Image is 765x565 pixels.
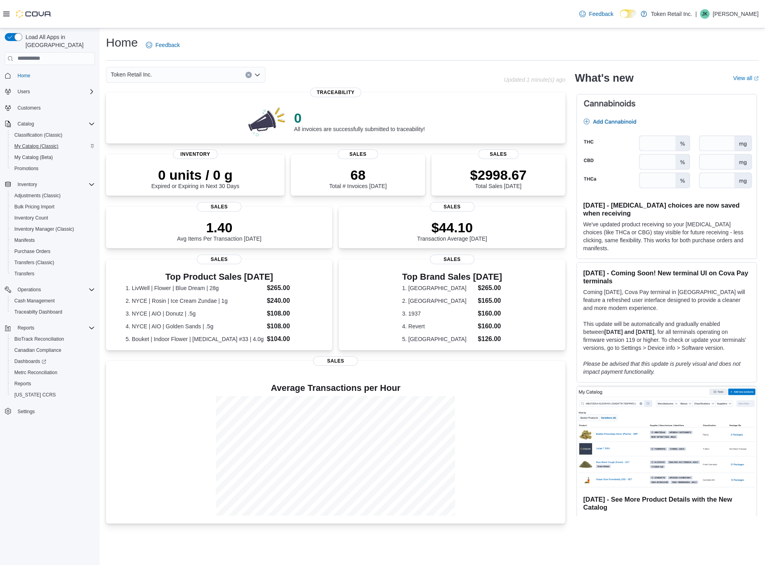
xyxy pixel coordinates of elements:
span: My Catalog (Beta) [11,153,95,162]
span: Customers [18,105,41,111]
span: Transfers [14,271,34,277]
button: Users [2,86,98,97]
dd: $160.00 [478,309,502,318]
span: [US_STATE] CCRS [14,392,56,398]
button: Inventory Manager (Classic) [8,224,98,235]
button: My Catalog (Classic) [8,141,98,152]
span: Home [18,73,30,79]
span: Operations [18,286,41,293]
button: Users [14,87,33,96]
span: Transfers [11,269,95,279]
div: All invoices are successfully submitted to traceability! [294,110,425,132]
a: Manifests [11,235,38,245]
a: Feedback [576,6,616,22]
span: Manifests [11,235,95,245]
button: Reports [14,323,37,333]
span: Canadian Compliance [11,345,95,355]
button: Bulk Pricing Import [8,201,98,212]
dt: 1. LivWell | Flower | Blue Dream | 28g [126,284,264,292]
span: Purchase Orders [14,248,51,255]
a: View allExternal link [733,75,759,81]
button: My Catalog (Beta) [8,152,98,163]
em: Please be advised that this update is purely visual and does not impact payment functionality. [583,361,741,375]
span: Bulk Pricing Import [14,204,55,210]
h3: [DATE] - [MEDICAL_DATA] choices are now saved when receiving [583,201,750,217]
button: Catalog [2,118,98,129]
span: Traceabilty Dashboard [14,309,62,315]
h3: [DATE] - Coming Soon! New terminal UI on Cova Pay terminals [583,269,750,285]
a: Bulk Pricing Import [11,202,58,212]
button: Metrc Reconciliation [8,367,98,378]
p: $2998.67 [470,167,527,183]
dt: 5. [GEOGRAPHIC_DATA] [402,335,475,343]
button: Cash Management [8,295,98,306]
span: Reports [14,323,95,333]
span: Adjustments (Classic) [11,191,95,200]
button: [US_STATE] CCRS [8,389,98,400]
button: Reports [8,378,98,389]
dd: $126.00 [478,334,502,344]
div: Expired or Expiring in Next 30 Days [151,167,239,189]
span: Sales [338,149,378,159]
p: 0 units / 0 g [151,167,239,183]
span: Feedback [155,41,180,49]
span: Reports [18,325,34,331]
div: Transaction Average [DATE] [417,220,487,242]
button: Transfers (Classic) [8,257,98,268]
h1: Home [106,35,138,51]
span: Inventory Count [11,213,95,223]
a: Canadian Compliance [11,345,65,355]
button: Home [2,70,98,81]
dd: $165.00 [478,296,502,306]
span: Cash Management [14,298,55,304]
span: Canadian Compliance [14,347,61,353]
button: Adjustments (Classic) [8,190,98,201]
h3: [DATE] - See More Product Details with the New Catalog [583,495,750,511]
button: Inventory [14,180,40,189]
span: My Catalog (Beta) [14,154,53,161]
p: Coming [DATE], Cova Pay terminal in [GEOGRAPHIC_DATA] will feature a refreshed user interface des... [583,288,750,312]
p: 0 [294,110,425,126]
span: Sales [197,255,241,264]
p: 68 [329,167,386,183]
a: BioTrack Reconciliation [11,334,67,344]
button: Canadian Compliance [8,345,98,356]
a: Promotions [11,164,42,173]
p: Managing your product catalog just got easier. Our new Catalog (Beta) puts more information at yo... [583,514,750,562]
span: Reports [14,381,31,387]
button: Transfers [8,268,98,279]
span: Washington CCRS [11,390,95,400]
span: My Catalog (Classic) [14,143,59,149]
dt: 3. NYCE | AIO | Donutz | .5g [126,310,264,318]
dt: 3. 1937 [402,310,475,318]
a: Customers [14,103,44,113]
svg: External link [754,76,759,81]
p: Token Retail Inc. [651,9,692,19]
img: Cova [16,10,52,18]
span: Transfers (Classic) [14,259,54,266]
h3: Top Brand Sales [DATE] [402,272,502,282]
button: Promotions [8,163,98,174]
p: We've updated product receiving so your [MEDICAL_DATA] choices (like THCa or CBG) stay visible fo... [583,220,750,252]
a: Dashboards [8,356,98,367]
p: 1.40 [177,220,261,235]
span: Operations [14,285,95,294]
span: Adjustments (Classic) [14,192,61,199]
span: Bulk Pricing Import [11,202,95,212]
a: Adjustments (Classic) [11,191,64,200]
button: Reports [2,322,98,334]
span: Feedback [589,10,613,18]
p: [PERSON_NAME] [713,9,759,19]
span: Cash Management [11,296,95,306]
dd: $108.00 [267,322,313,331]
span: Users [18,88,30,95]
dd: $160.00 [478,322,502,331]
a: [US_STATE] CCRS [11,390,59,400]
h2: What's new [575,72,634,84]
a: My Catalog (Beta) [11,153,56,162]
a: Purchase Orders [11,247,54,256]
a: Home [14,71,33,80]
button: Clear input [245,72,252,78]
button: Customers [2,102,98,114]
span: Token Retail Inc. [111,70,152,79]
